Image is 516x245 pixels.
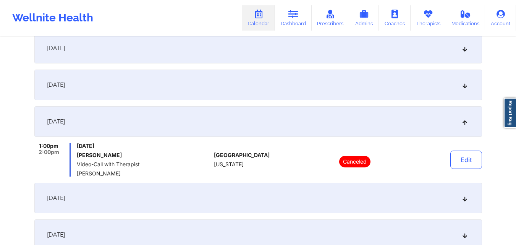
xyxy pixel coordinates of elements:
span: [DATE] [77,143,211,149]
a: Dashboard [275,5,312,31]
span: [GEOGRAPHIC_DATA] [214,152,270,158]
a: Therapists [411,5,446,31]
span: 1:00pm [39,143,58,149]
a: Calendar [242,5,275,31]
a: Account [485,5,516,31]
span: [DATE] [47,194,65,202]
span: [DATE] [47,118,65,125]
a: Coaches [379,5,411,31]
span: [DATE] [47,44,65,52]
p: Canceled [339,156,370,167]
span: 2:00pm [39,149,59,155]
a: Report Bug [504,98,516,128]
span: [DATE] [47,231,65,239]
span: [US_STATE] [214,161,244,167]
button: Edit [450,151,482,169]
span: Video-Call with Therapist [77,161,211,167]
a: Medications [446,5,485,31]
a: Admins [349,5,379,31]
a: Prescribers [312,5,349,31]
span: [PERSON_NAME] [77,170,211,177]
h6: [PERSON_NAME] [77,152,211,158]
span: [DATE] [47,81,65,89]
